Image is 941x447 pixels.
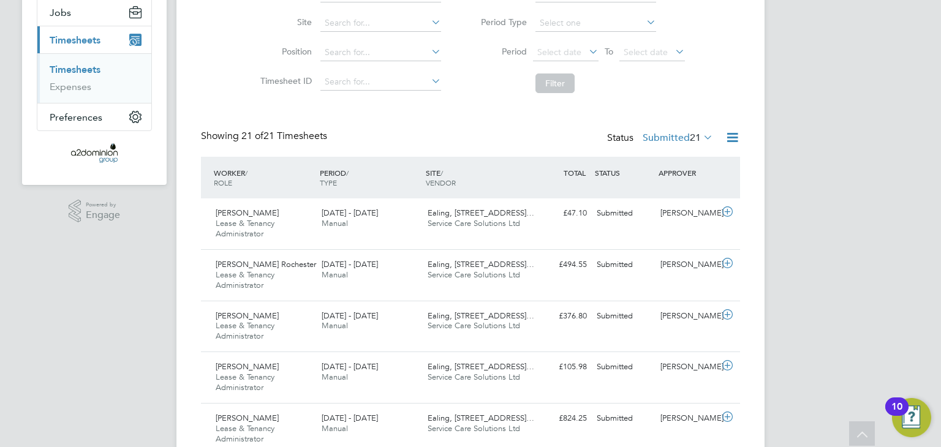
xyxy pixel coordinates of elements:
[320,178,337,187] span: TYPE
[656,306,719,326] div: [PERSON_NAME]
[69,200,121,223] a: Powered byEngage
[428,310,534,321] span: Ealing, [STREET_ADDRESS]…
[37,103,151,130] button: Preferences
[50,34,100,46] span: Timesheets
[428,320,520,331] span: Service Care Solutions Ltd
[71,143,117,163] img: a2dominion-logo-retina.png
[528,255,592,275] div: £494.55
[564,168,586,178] span: TOTAL
[216,208,279,218] span: [PERSON_NAME]
[428,218,520,228] span: Service Care Solutions Ltd
[643,132,713,144] label: Submitted
[528,203,592,223] div: £47.10
[428,372,520,382] span: Service Care Solutions Ltd
[426,178,456,187] span: VENDOR
[346,168,349,178] span: /
[528,408,592,429] div: £824.25
[428,423,520,434] span: Service Care Solutions Ltd
[50,7,71,18] span: Jobs
[216,310,279,321] span: [PERSON_NAME]
[320,15,441,32] input: Search for...
[656,255,719,275] div: [PERSON_NAME]
[322,423,348,434] span: Manual
[624,47,668,58] span: Select date
[428,208,534,218] span: Ealing, [STREET_ADDRESS]…
[656,408,719,429] div: [PERSON_NAME]
[428,269,520,280] span: Service Care Solutions Ltd
[37,26,151,53] button: Timesheets
[322,361,378,372] span: [DATE] - [DATE]
[656,357,719,377] div: [PERSON_NAME]
[472,17,527,28] label: Period Type
[241,130,327,142] span: 21 Timesheets
[216,423,274,444] span: Lease & Tenancy Administrator
[86,200,120,210] span: Powered by
[892,398,931,437] button: Open Resource Center, 10 new notifications
[216,320,274,341] span: Lease & Tenancy Administrator
[241,130,263,142] span: 21 of
[216,218,274,239] span: Lease & Tenancy Administrator
[592,162,656,184] div: STATUS
[891,407,902,423] div: 10
[528,357,592,377] div: £105.98
[428,259,534,269] span: Ealing, [STREET_ADDRESS]…
[86,210,120,220] span: Engage
[322,218,348,228] span: Manual
[320,73,441,91] input: Search for...
[201,130,330,143] div: Showing
[50,81,91,92] a: Expenses
[322,310,378,321] span: [DATE] - [DATE]
[690,132,701,144] span: 21
[216,372,274,393] span: Lease & Tenancy Administrator
[428,413,534,423] span: Ealing, [STREET_ADDRESS]…
[592,306,656,326] div: Submitted
[656,162,719,184] div: APPROVER
[322,372,348,382] span: Manual
[601,43,617,59] span: To
[428,361,534,372] span: Ealing, [STREET_ADDRESS]…
[322,269,348,280] span: Manual
[257,17,312,28] label: Site
[216,413,279,423] span: [PERSON_NAME]
[592,203,656,223] div: Submitted
[214,178,232,187] span: ROLE
[211,162,317,193] div: WORKER
[257,46,312,57] label: Position
[535,15,656,32] input: Select one
[592,357,656,377] div: Submitted
[320,44,441,61] input: Search for...
[245,168,248,178] span: /
[322,320,348,331] span: Manual
[37,53,151,103] div: Timesheets
[50,64,100,75] a: Timesheets
[440,168,443,178] span: /
[322,413,378,423] span: [DATE] - [DATE]
[535,73,575,93] button: Filter
[37,143,152,163] a: Go to home page
[472,46,527,57] label: Period
[322,259,378,269] span: [DATE] - [DATE]
[322,208,378,218] span: [DATE] - [DATE]
[216,269,274,290] span: Lease & Tenancy Administrator
[216,259,316,269] span: [PERSON_NAME] Rochester
[592,255,656,275] div: Submitted
[216,361,279,372] span: [PERSON_NAME]
[607,130,716,147] div: Status
[257,75,312,86] label: Timesheet ID
[423,162,529,193] div: SITE
[50,111,102,123] span: Preferences
[317,162,423,193] div: PERIOD
[537,47,581,58] span: Select date
[592,408,656,429] div: Submitted
[528,306,592,326] div: £376.80
[656,203,719,223] div: [PERSON_NAME]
